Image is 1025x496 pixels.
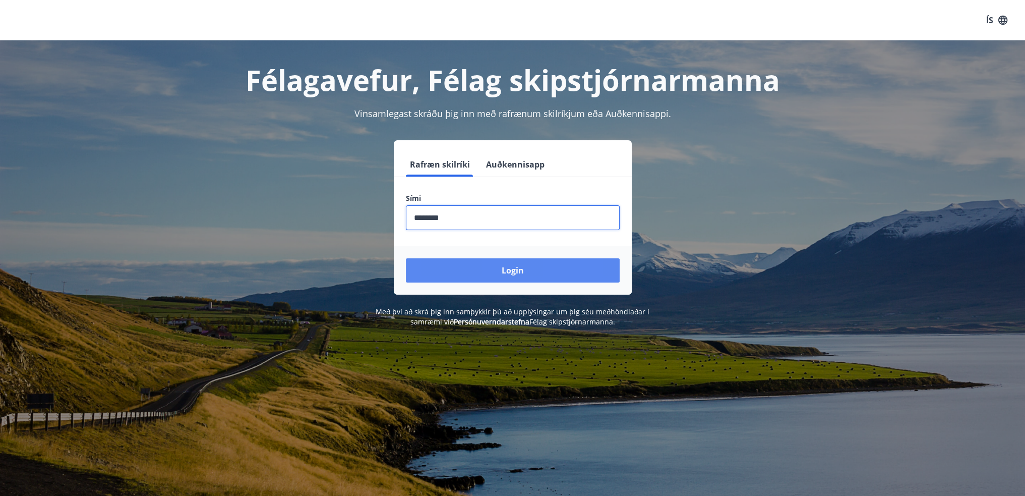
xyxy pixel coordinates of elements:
[406,152,474,177] button: Rafræn skilríki
[162,61,864,99] h1: Félagavefur, Félag skipstjórnarmanna
[376,307,649,326] span: Með því að skrá þig inn samþykkir þú að upplýsingar um þig séu meðhöndlaðar í samræmi við Félag s...
[454,317,529,326] a: Persónuverndarstefna
[406,193,620,203] label: Sími
[482,152,549,177] button: Auðkennisapp
[981,11,1013,29] button: ÍS
[406,258,620,283] button: Login
[354,107,671,120] span: Vinsamlegast skráðu þig inn með rafrænum skilríkjum eða Auðkennisappi.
